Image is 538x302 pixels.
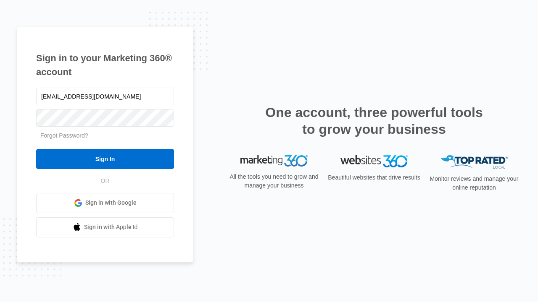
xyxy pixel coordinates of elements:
[440,155,508,169] img: Top Rated Local
[95,177,116,185] span: OR
[340,155,408,167] img: Websites 360
[240,155,308,167] img: Marketing 360
[40,132,88,139] a: Forgot Password?
[84,223,138,232] span: Sign in with Apple Id
[36,217,174,237] a: Sign in with Apple Id
[327,173,421,182] p: Beautiful websites that drive results
[36,88,174,105] input: Email
[85,198,137,207] span: Sign in with Google
[36,51,174,79] h1: Sign in to your Marketing 360® account
[263,104,485,138] h2: One account, three powerful tools to grow your business
[36,149,174,169] input: Sign In
[36,193,174,213] a: Sign in with Google
[227,172,321,190] p: All the tools you need to grow and manage your business
[427,174,521,192] p: Monitor reviews and manage your online reputation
